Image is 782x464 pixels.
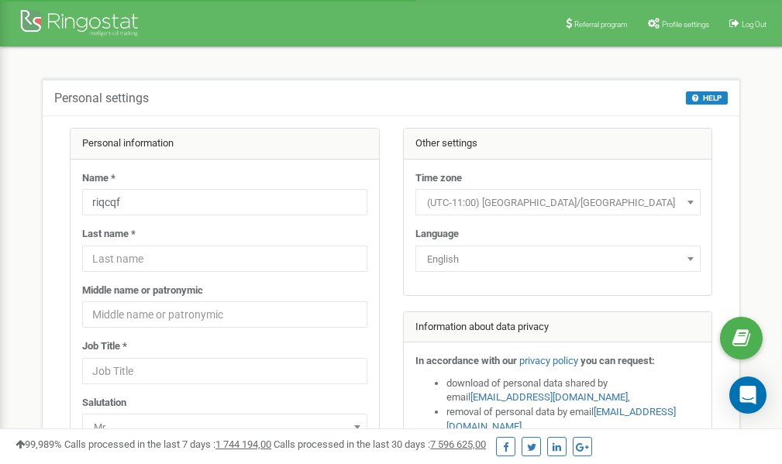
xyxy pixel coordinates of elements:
input: Job Title [82,358,367,384]
input: Name [82,189,367,215]
span: Mr. [82,414,367,440]
span: (UTC-11:00) Pacific/Midway [421,192,695,214]
span: 99,989% [16,438,62,450]
div: Other settings [404,129,712,160]
span: English [421,249,695,270]
strong: In accordance with our [415,355,517,366]
div: Information about data privacy [404,312,712,343]
label: Name * [82,171,115,186]
u: 7 596 625,00 [430,438,486,450]
input: Middle name or patronymic [82,301,367,328]
div: Personal information [71,129,379,160]
div: Open Intercom Messenger [729,376,766,414]
span: English [415,246,701,272]
label: Time zone [415,171,462,186]
u: 1 744 194,00 [215,438,271,450]
span: Profile settings [662,20,709,29]
span: Mr. [88,417,362,438]
a: privacy policy [519,355,578,366]
span: Calls processed in the last 30 days : [274,438,486,450]
span: Calls processed in the last 7 days : [64,438,271,450]
label: Salutation [82,396,126,411]
h5: Personal settings [54,91,149,105]
input: Last name [82,246,367,272]
label: Job Title * [82,339,127,354]
strong: you can request: [580,355,655,366]
span: Referral program [574,20,628,29]
label: Last name * [82,227,136,242]
button: HELP [686,91,728,105]
label: Language [415,227,459,242]
span: Log Out [742,20,766,29]
li: removal of personal data by email , [446,405,701,434]
label: Middle name or patronymic [82,284,203,298]
li: download of personal data shared by email , [446,376,701,405]
span: (UTC-11:00) Pacific/Midway [415,189,701,215]
a: [EMAIL_ADDRESS][DOMAIN_NAME] [470,391,628,403]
